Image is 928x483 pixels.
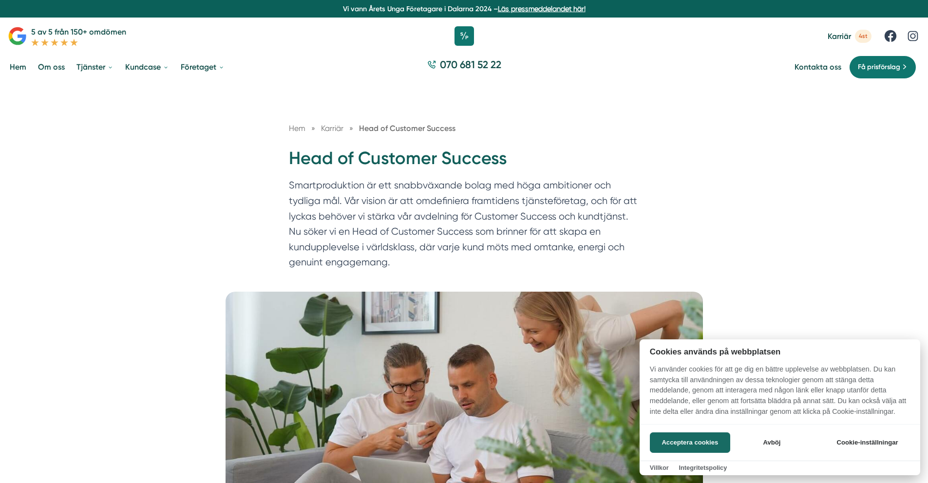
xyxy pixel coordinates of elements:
[650,464,669,471] a: Villkor
[640,347,920,356] h2: Cookies används på webbplatsen
[733,432,811,453] button: Avböj
[679,464,727,471] a: Integritetspolicy
[650,432,730,453] button: Acceptera cookies
[825,432,910,453] button: Cookie-inställningar
[640,364,920,424] p: Vi använder cookies för att ge dig en bättre upplevelse av webbplatsen. Du kan samtycka till anvä...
